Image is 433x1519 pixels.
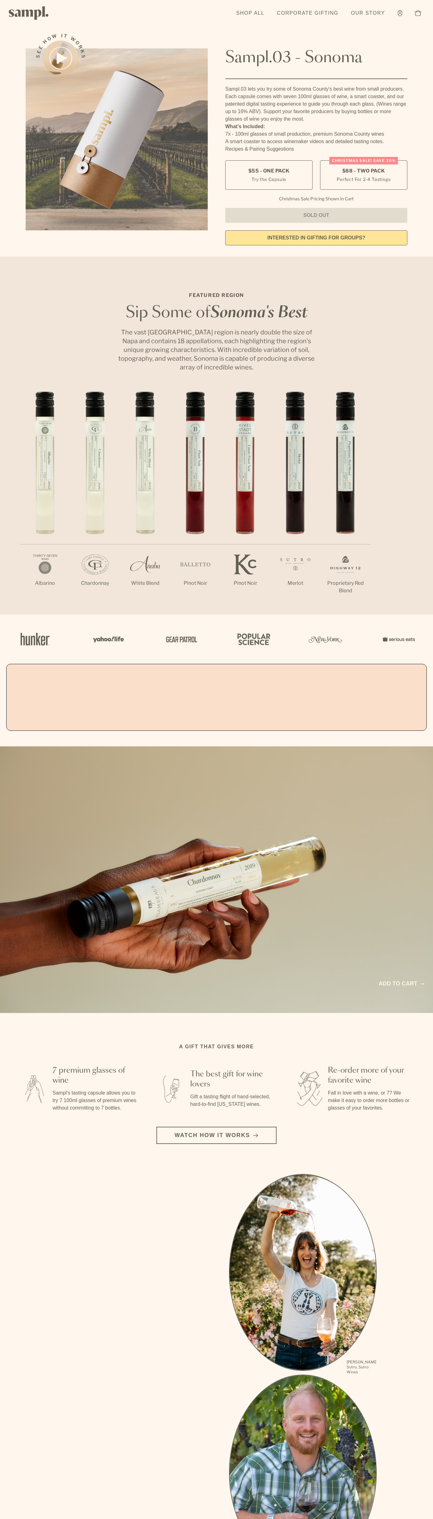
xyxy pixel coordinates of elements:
div: Sampl.03 lets you try some of Sonoma County's best wine from small producers. Each capsule comes ... [225,85,407,123]
p: Fall in love with a wine, or 7? We make it easy to order more bottles or glasses of your favorites. [328,1089,413,1112]
li: Christmas Sale Pricing Shown In Cart [276,196,357,202]
small: Perfect For 2-4 Tastings [337,176,390,183]
p: The vast [GEOGRAPHIC_DATA] region is nearly double the size of Napa and contains 18 appellations,... [116,328,317,372]
button: See how it works [43,41,78,76]
h2: Sip Some of [116,305,317,320]
p: Pinot Noir [220,579,270,587]
h3: The best gift for wine lovers [190,1069,275,1089]
a: Shop All [233,6,267,20]
small: Try the Capsule [252,176,286,183]
img: Artboard_4_28b4d326-c26e-48f9-9c80-911f17d6414e_x450.png [234,626,272,653]
a: Corporate Gifting [274,6,342,20]
li: A smart coaster to access winemaker videos and detailed tasting notes. [225,138,407,145]
p: Chardonnay [70,579,120,587]
span: $88 - Two Pack [342,168,385,174]
p: Pinot Noir [170,579,220,587]
p: Gift a tasting flight of hand-selected, hard-to-find [US_STATE] wines. [190,1093,275,1108]
div: Christmas SALE! Save 20% [329,157,398,164]
a: Our Story [348,6,388,20]
h3: 7 premium glasses of wine [53,1065,138,1085]
p: [PERSON_NAME] Sutro, Sutro Wines [347,1360,377,1375]
button: Watch how it works [156,1127,277,1144]
img: Sampl.03 - Sonoma [26,48,208,230]
a: interested in gifting for groups? [225,230,407,245]
img: Artboard_1_c8cd28af-0030-4af1-819c-248e302c7f06_x450.png [16,626,54,653]
img: Sampl logo [9,6,49,20]
span: $55 - One Pack [248,168,290,174]
p: Featured Region [116,292,317,299]
li: Recipes & Pairing Suggestions [225,145,407,153]
p: Sampl's tasting capsule allows you to try 7 100ml glasses of premium wines without committing to ... [53,1089,138,1112]
img: Artboard_5_7fdae55a-36fd-43f7-8bfd-f74a06a2878e_x450.png [161,626,199,653]
img: Artboard_3_0b291449-6e8c-4d07-b2c2-3f3601a19cd1_x450.png [307,626,344,653]
img: Artboard_6_04f9a106-072f-468a-bdd7-f11783b05722_x450.png [89,626,126,653]
img: Artboard_7_5b34974b-f019-449e-91fb-745f8d0877ee_x450.png [379,626,417,653]
li: 7x - 100ml glasses of small production, premium Sonoma County wines [225,130,407,138]
h2: A gift that gives more [179,1043,254,1050]
h3: Re-order more of your favorite wine [328,1065,413,1085]
h1: Sampl.03 - Sonoma [225,48,407,67]
p: Merlot [270,579,320,587]
button: Sold Out [225,208,407,223]
strong: What’s Included: [225,124,265,129]
p: Proprietary Red Blend [320,579,370,594]
p: Albarino [20,579,70,587]
em: Sonoma's Best [210,305,308,320]
p: White Blend [120,579,170,587]
a: Add to cart [379,980,424,988]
